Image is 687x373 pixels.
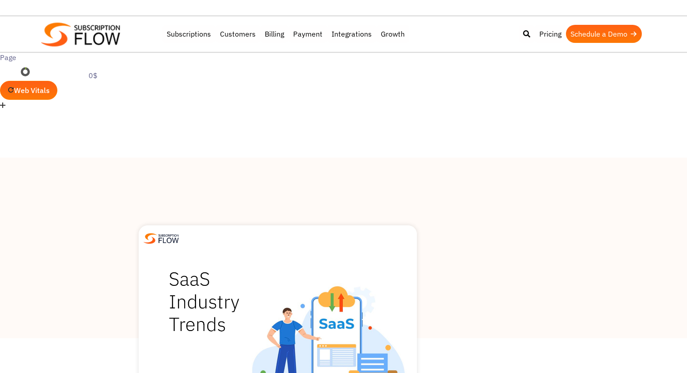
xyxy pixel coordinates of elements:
span: Web Vitals [14,86,50,95]
span: 0 [98,63,103,70]
a: ur4 [5,67,30,76]
span: rd [51,68,60,75]
a: st0 [89,63,102,70]
span: 1 [81,68,85,75]
span: rp [33,68,42,75]
span: st [89,63,96,70]
a: Growth [376,25,409,43]
a: Pricing [535,25,566,43]
span: 2 [62,68,66,75]
div: 0$ [89,70,102,81]
span: ur [5,68,13,75]
a: rd2 [51,68,65,75]
span: 4 [15,68,19,75]
a: rp2 [33,68,47,75]
a: Integrations [327,25,376,43]
a: Customers [215,25,260,43]
a: Schedule a Demo [566,25,642,43]
span: 2 [44,68,48,75]
img: Subscriptionflow [41,23,120,47]
a: Billing [260,25,289,43]
a: Subscriptions [162,25,215,43]
a: Payment [289,25,327,43]
a: kw1 [69,68,85,75]
span: kw [69,68,79,75]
